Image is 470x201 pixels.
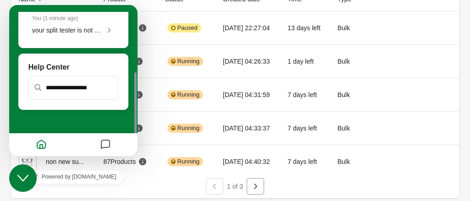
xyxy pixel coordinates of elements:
div: Running [167,57,203,66]
div: non new su... [18,152,88,171]
div: 13 days left [288,19,323,37]
div: [DATE] 04:26:33 [223,52,273,71]
div: Running [167,157,203,166]
div: Bulk [337,52,362,71]
div: [DATE] 04:33:37 [223,119,273,137]
div: Paused [167,23,201,33]
span: 1 of 3 [227,183,243,190]
div: 7 days left [288,119,323,137]
button: Submit Search [20,72,37,94]
div: 7 days left [288,152,323,171]
li: You (1 minute ago)your split tester is not working properly. it's showing the old price crossed o... [19,6,109,33]
div: Running [167,124,203,133]
div: Bulk [337,152,362,171]
p: Help Center [19,58,109,66]
iframe: chat widget [9,164,39,192]
div: Bulk [337,119,362,137]
div: 7 days left [288,86,323,104]
div: Bulk [337,86,362,104]
button: Messages [88,131,104,149]
div: 1 day left [288,52,323,71]
button: Home [24,131,40,149]
div: [DATE] 04:40:32 [223,152,273,171]
iframe: chat widget [9,167,138,187]
div: 87 Products [103,157,147,166]
p: You ( ) [23,10,105,16]
div: Running [167,90,203,99]
div: Bulk [337,19,362,37]
div: [DATE] 04:31:59 [223,86,273,104]
iframe: chat widget [9,5,138,156]
div: [DATE] 22:27:04 [223,19,273,37]
time: 1 minute ago [35,10,67,16]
